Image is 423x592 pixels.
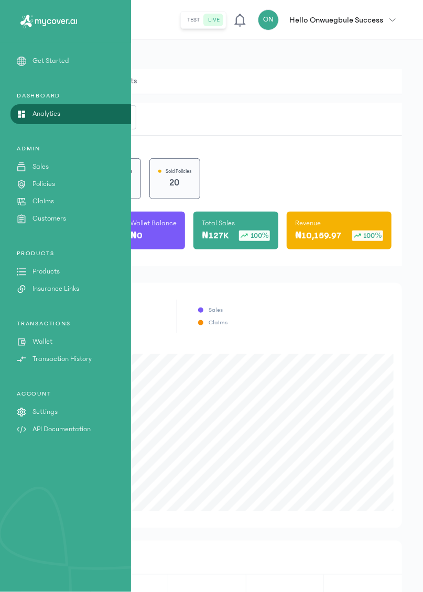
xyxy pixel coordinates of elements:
p: Claims [209,319,227,327]
p: Policies [32,179,55,190]
p: ₦10,159.97 [295,228,342,243]
p: Sales [32,161,49,172]
button: live [204,14,224,26]
p: Revenue [295,218,321,228]
p: Get Started [32,56,69,67]
p: Policy Statistics [40,541,383,574]
p: Hello Onwuegbule Success [289,14,383,26]
p: Sold Policies [166,167,191,176]
div: 100% [239,231,270,241]
p: Sales [209,306,223,314]
p: Total Sales [202,218,235,228]
p: ₦0 [130,228,143,243]
p: Wallet [32,336,52,347]
p: Analytics [32,108,60,119]
p: Claims [32,196,54,207]
p: 20 [158,176,191,190]
div: ON [258,9,279,30]
p: Settings [32,407,58,418]
p: ₦127K [202,228,229,243]
button: ONHello Onwuegbule Success [258,9,402,30]
p: Wallet Balance [130,218,177,228]
p: Transaction History [32,354,92,365]
p: Insurance Links [32,283,79,294]
p: Customers [32,213,66,224]
p: Products [32,266,60,277]
button: test [183,14,204,26]
p: API Documentation [32,424,91,435]
div: 100% [352,231,383,241]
